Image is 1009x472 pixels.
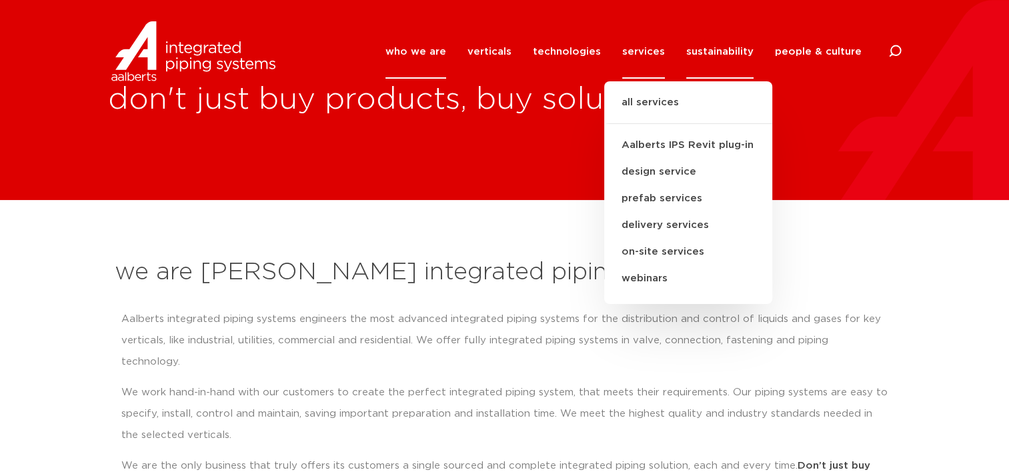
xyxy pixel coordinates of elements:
a: delivery services [604,212,772,239]
a: all services [604,95,772,124]
a: Aalberts IPS Revit plug-in [604,132,772,159]
a: verticals [467,25,512,79]
h2: we are [PERSON_NAME] integrated piping systems [115,257,895,289]
a: people & culture [775,25,862,79]
a: design service [604,159,772,185]
p: We work hand-in-hand with our customers to create the perfect integrated piping system, that meet... [121,382,888,446]
a: services [622,25,665,79]
a: who we are [385,25,446,79]
a: sustainability [686,25,754,79]
nav: Menu [385,25,862,79]
a: webinars [604,265,772,292]
a: technologies [533,25,601,79]
p: Aalberts integrated piping systems engineers the most advanced integrated piping systems for the ... [121,309,888,373]
a: prefab services [604,185,772,212]
a: on-site services [604,239,772,265]
ul: services [604,81,772,304]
